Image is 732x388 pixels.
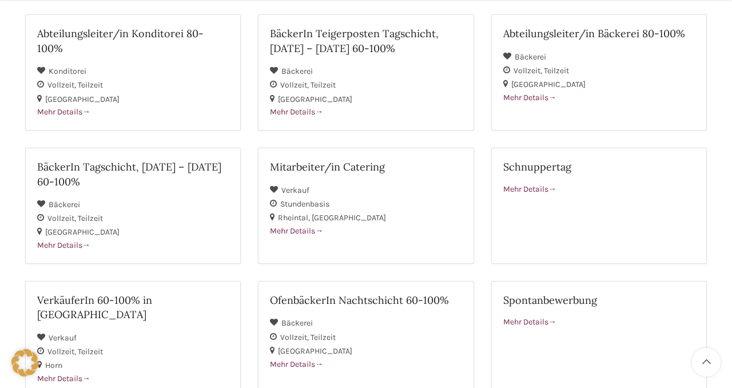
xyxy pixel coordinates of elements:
span: [GEOGRAPHIC_DATA] [278,346,352,356]
span: Mehr Details [270,226,323,236]
a: Scroll to top button [692,348,721,377]
span: Mehr Details [37,240,90,250]
h2: Abteilungsleiter/in Konditorei 80-100% [37,26,229,55]
span: Horn [45,361,62,370]
span: [GEOGRAPHIC_DATA] [45,227,120,237]
span: Vollzeit [47,347,78,357]
h2: Schnuppertag [503,160,695,174]
span: Teilzeit [544,66,569,76]
a: BäckerIn Teigerposten Tagschicht, [DATE] – [DATE] 60-100% Bäckerei Vollzeit Teilzeit [GEOGRAPHIC_... [258,14,474,130]
span: Mehr Details [37,107,90,117]
a: Mitarbeiter/in Catering Verkauf Stundenbasis Rheintal [GEOGRAPHIC_DATA] Mehr Details [258,148,474,264]
span: Bäckerei [281,66,313,76]
h2: VerkäuferIn 60-100% in [GEOGRAPHIC_DATA] [37,293,229,322]
span: Mehr Details [503,93,556,102]
span: Rheintal [278,213,312,223]
a: Abteilungsleiter/in Konditorei 80-100% Konditorei Vollzeit Teilzeit [GEOGRAPHIC_DATA] Mehr Details [25,14,241,130]
span: Mehr Details [503,184,556,194]
span: [GEOGRAPHIC_DATA] [278,94,352,104]
span: Verkauf [281,185,309,195]
span: [GEOGRAPHIC_DATA] [45,94,120,104]
span: Vollzeit [47,213,78,223]
span: Stundenbasis [280,199,329,209]
h2: BäckerIn Teigerposten Tagschicht, [DATE] – [DATE] 60-100% [270,26,462,55]
span: Mehr Details [270,107,323,117]
a: Schnuppertag Mehr Details [491,148,707,264]
span: Teilzeit [78,213,103,223]
span: Mehr Details [270,359,323,369]
span: [GEOGRAPHIC_DATA] [312,213,386,223]
a: BäckerIn Tagschicht, [DATE] – [DATE] 60-100% Bäckerei Vollzeit Teilzeit [GEOGRAPHIC_DATA] Mehr De... [25,148,241,264]
h2: Mitarbeiter/in Catering [270,160,462,174]
span: Vollzeit [280,80,311,90]
span: Bäckerei [49,200,80,209]
span: Vollzeit [47,80,78,90]
h2: BäckerIn Tagschicht, [DATE] – [DATE] 60-100% [37,160,229,188]
span: Konditorei [49,66,86,76]
span: Teilzeit [311,332,336,342]
span: [GEOGRAPHIC_DATA] [511,80,586,89]
span: Vollzeit [514,66,544,76]
span: Bäckerei [281,318,313,328]
span: Bäckerei [515,52,546,62]
span: Vollzeit [280,332,311,342]
h2: Abteilungsleiter/in Bäckerei 80-100% [503,26,695,41]
h2: Spontanbewerbung [503,293,695,307]
span: Verkauf [49,333,77,343]
h2: OfenbäckerIn Nachtschicht 60-100% [270,293,462,307]
span: Mehr Details [37,374,90,383]
span: Teilzeit [311,80,336,90]
span: Teilzeit [78,80,103,90]
a: Abteilungsleiter/in Bäckerei 80-100% Bäckerei Vollzeit Teilzeit [GEOGRAPHIC_DATA] Mehr Details [491,14,707,130]
span: Teilzeit [78,347,103,357]
span: Mehr Details [503,317,556,327]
